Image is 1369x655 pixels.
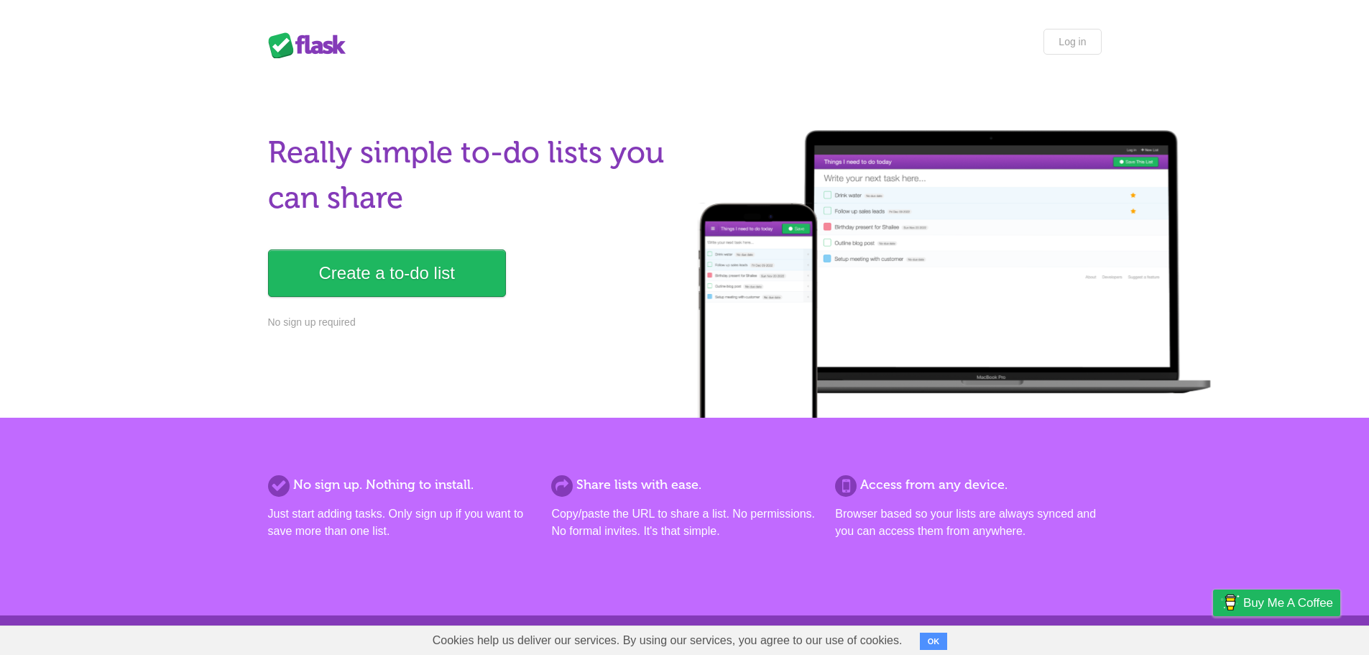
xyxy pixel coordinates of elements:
p: Just start adding tasks. Only sign up if you want to save more than one list. [268,505,534,540]
img: Buy me a coffee [1220,590,1240,615]
p: No sign up required [268,315,676,330]
p: Copy/paste the URL to share a list. No permissions. No formal invites. It's that simple. [551,505,817,540]
a: Log in [1043,29,1101,55]
span: Cookies help us deliver our services. By using our services, you agree to our use of cookies. [418,626,917,655]
h2: Share lists with ease. [551,475,817,495]
h1: Really simple to-do lists you can share [268,130,676,221]
button: OK [920,633,948,650]
h2: Access from any device. [835,475,1101,495]
h2: No sign up. Nothing to install. [268,475,534,495]
div: Flask Lists [268,32,354,58]
a: Create a to-do list [268,249,506,297]
p: Browser based so your lists are always synced and you can access them from anywhere. [835,505,1101,540]
span: Buy me a coffee [1243,590,1333,615]
a: Buy me a coffee [1213,590,1340,616]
